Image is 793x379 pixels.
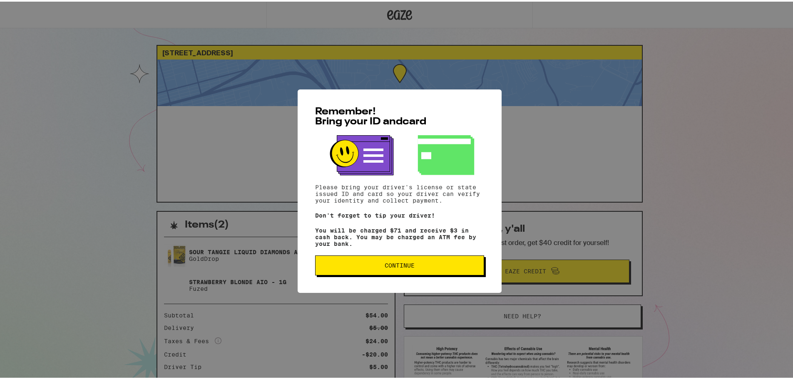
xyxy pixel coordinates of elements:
p: Don't forget to tip your driver! [315,211,484,217]
p: Please bring your driver's license or state issued ID and card so your driver can verify your ide... [315,182,484,202]
span: Continue [385,261,415,267]
span: Hi. Need any help? [5,6,60,12]
p: You will be charged $71 and receive $3 in cash back. You may be charged an ATM fee by your bank. [315,225,484,245]
span: Remember! Bring your ID and card [315,105,426,125]
button: Continue [315,254,484,274]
